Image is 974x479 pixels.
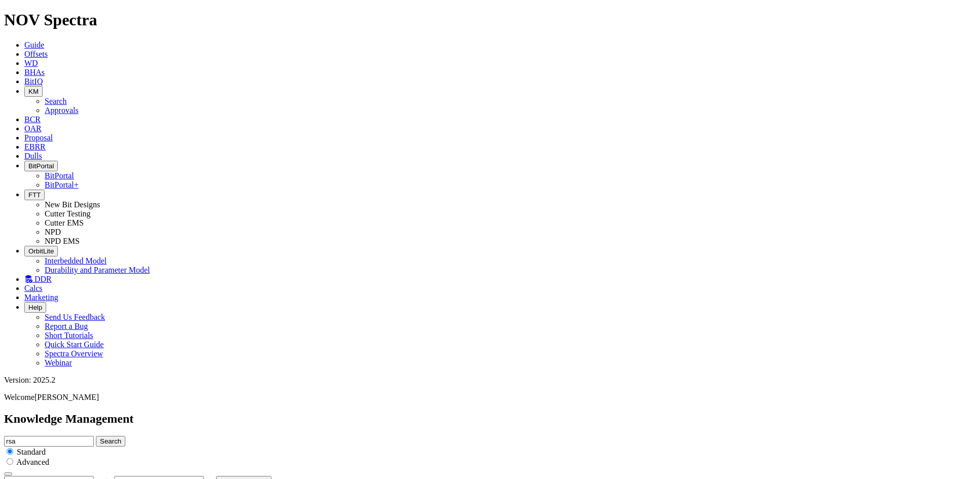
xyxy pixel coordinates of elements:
[45,218,84,227] a: Cutter EMS
[34,275,52,283] span: DDR
[45,266,150,274] a: Durability and Parameter Model
[4,393,970,402] p: Welcome
[24,152,42,160] a: Dulls
[45,349,103,358] a: Spectra Overview
[28,191,41,199] span: FTT
[24,284,43,292] a: Calcs
[24,190,45,200] button: FTT
[45,331,93,340] a: Short Tutorials
[24,124,42,133] a: OAR
[24,41,44,49] a: Guide
[24,142,46,151] a: EBRR
[24,275,52,283] a: DDR
[4,412,970,426] h2: Knowledge Management
[24,293,58,302] a: Marketing
[45,209,91,218] a: Cutter Testing
[17,448,46,456] span: Standard
[28,162,54,170] span: BitPortal
[45,340,103,349] a: Quick Start Guide
[28,88,39,95] span: KM
[4,376,970,385] div: Version: 2025.2
[45,228,61,236] a: NPD
[45,237,80,245] a: NPD EMS
[45,322,88,330] a: Report a Bug
[24,246,58,256] button: OrbitLite
[24,115,41,124] a: BCR
[45,200,100,209] a: New Bit Designs
[28,304,42,311] span: Help
[45,106,79,115] a: Approvals
[45,97,67,105] a: Search
[4,11,970,29] h1: NOV Spectra
[24,77,43,86] a: BitIQ
[96,436,125,447] button: Search
[45,180,79,189] a: BitPortal+
[24,86,43,97] button: KM
[45,358,72,367] a: Webinar
[24,133,53,142] a: Proposal
[28,247,54,255] span: OrbitLite
[45,171,74,180] a: BitPortal
[24,68,45,77] a: BHAs
[45,313,105,321] a: Send Us Feedback
[24,302,46,313] button: Help
[45,256,107,265] a: Interbedded Model
[16,458,49,466] span: Advanced
[34,393,99,401] span: [PERSON_NAME]
[24,59,38,67] a: WD
[24,161,58,171] button: BitPortal
[24,50,48,58] a: Offsets
[4,436,94,447] input: e.g. Smoothsteer Record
